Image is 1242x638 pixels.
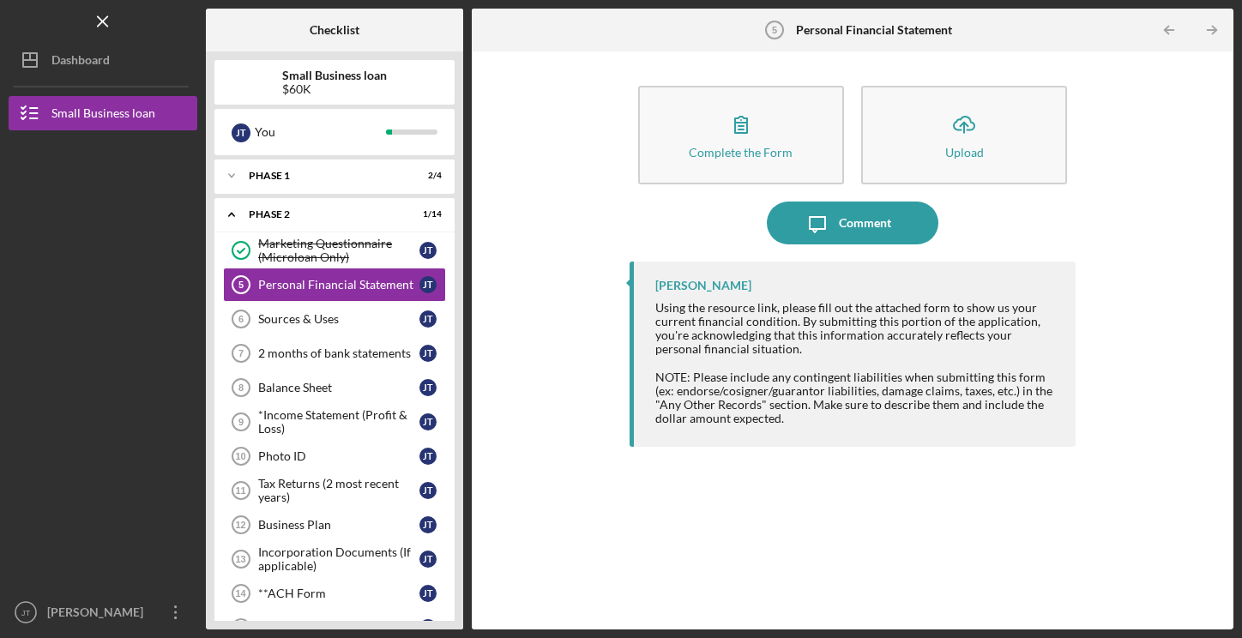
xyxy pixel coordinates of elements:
div: Business Plan [258,518,419,532]
text: JT [21,608,31,617]
div: J T [419,551,437,568]
div: Dashboard [51,43,110,81]
button: JT[PERSON_NAME] [9,595,197,629]
div: Phase 1 [249,171,399,181]
div: Marketing Questionnaire (Microloan Only) [258,237,419,264]
div: Complete the Form [689,146,793,159]
a: Marketing Questionnaire (Microloan Only)JT [223,233,446,268]
div: J T [419,516,437,533]
tspan: 14 [235,588,246,599]
tspan: 11 [235,485,245,496]
div: J T [419,448,437,465]
div: J T [419,413,437,430]
a: 12Business PlanJT [223,508,446,542]
div: Sources & Uses [258,312,419,326]
div: Using the resource link, please fill out the attached form to show us your current financial cond... [655,301,1059,425]
div: Phase 2 [249,209,399,220]
div: **ACH Form [258,587,419,600]
div: J T [419,585,437,602]
button: Small Business loan [9,96,197,130]
div: 2 / 4 [411,171,442,181]
div: [PERSON_NAME] [655,279,751,292]
a: 13Incorporation Documents (If applicable)JT [223,542,446,576]
tspan: 8 [238,382,244,393]
a: 8Balance SheetJT [223,370,446,405]
a: 6Sources & UsesJT [223,302,446,336]
div: J T [232,123,250,142]
b: Small Business loan [282,69,387,82]
tspan: 13 [235,554,245,564]
div: Personal Financial Statement [258,278,419,292]
a: 11Tax Returns (2 most recent years)JT [223,473,446,508]
a: 10Photo IDJT [223,439,446,473]
b: Personal Financial Statement [796,23,952,37]
button: Upload [861,86,1067,184]
button: Complete the Form [638,86,844,184]
div: Small Business loan [51,96,155,135]
div: Incorporation Documents (If applicable) [258,545,419,573]
div: You [255,117,386,147]
a: 5Personal Financial StatementJT [223,268,446,302]
tspan: 7 [238,348,244,358]
tspan: 5 [772,25,777,35]
div: 1 / 14 [411,209,442,220]
a: 14**ACH FormJT [223,576,446,611]
tspan: 5 [238,280,244,290]
div: J T [419,345,437,362]
div: Balance Sheet [258,381,419,394]
div: Photo ID [258,449,419,463]
a: 9*Income Statement (Profit & Loss)JT [223,405,446,439]
div: Upload [945,146,984,159]
tspan: 12 [235,520,245,530]
div: J T [419,276,437,293]
div: [PERSON_NAME] [43,595,154,634]
div: $60K [282,82,387,96]
tspan: 9 [238,417,244,427]
a: 72 months of bank statementsJT [223,336,446,370]
div: J T [419,310,437,328]
div: Tax Returns (2 most recent years) [258,477,419,504]
div: Comment [839,202,891,244]
button: Comment [767,202,938,244]
tspan: 10 [235,451,245,461]
div: J T [419,619,437,636]
b: Checklist [310,23,359,37]
div: *Income Statement (Profit & Loss) [258,408,419,436]
button: Dashboard [9,43,197,77]
div: J T [419,379,437,396]
tspan: 6 [238,314,244,324]
div: J T [419,242,437,259]
div: 2 months of bank statements [258,346,419,360]
div: J T [419,482,437,499]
